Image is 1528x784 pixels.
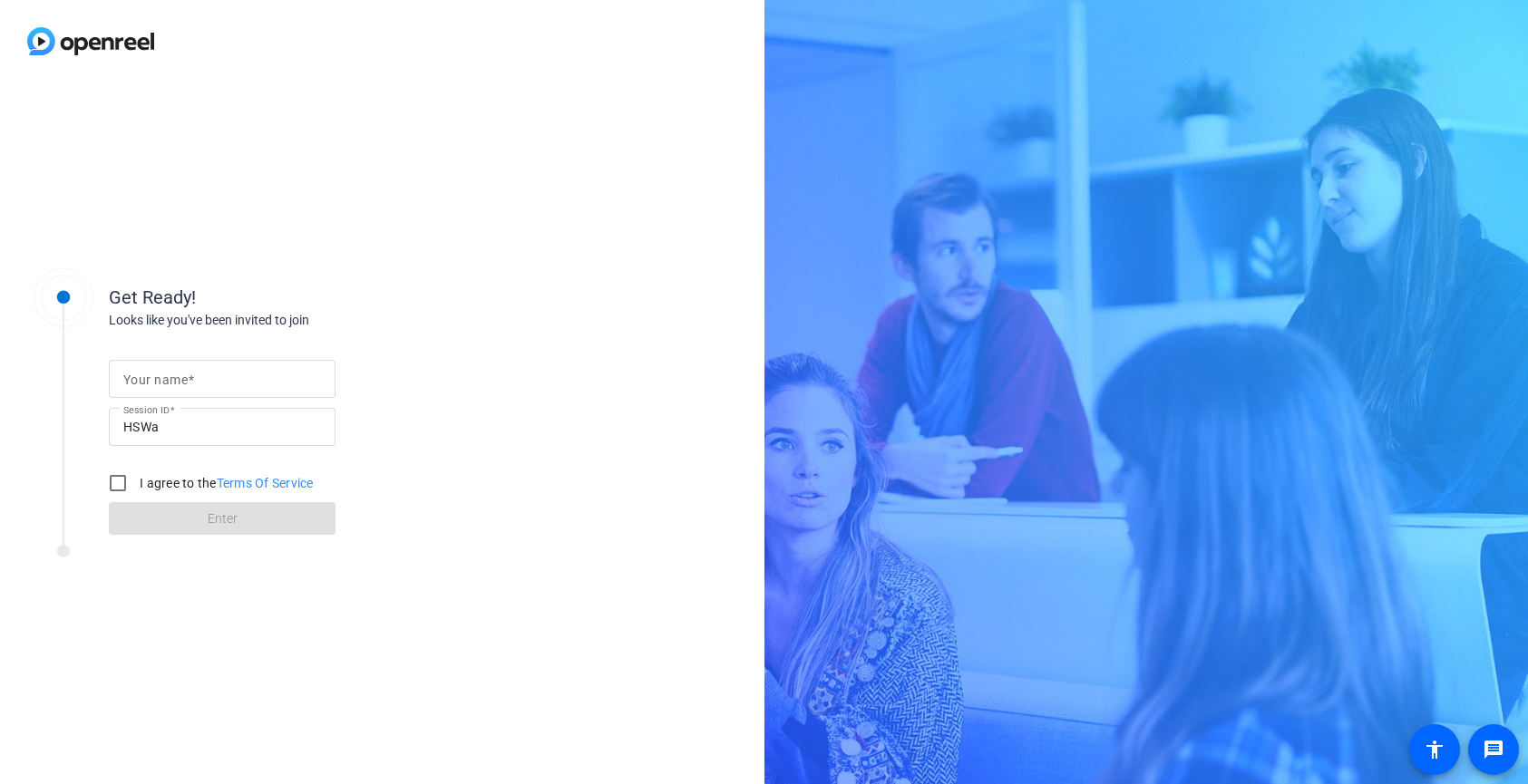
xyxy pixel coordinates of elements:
label: I agree to the [136,474,314,492]
mat-icon: message [1483,739,1504,760]
div: Looks like you've been invited to join [109,311,472,330]
div: Get Ready! [109,284,472,311]
mat-icon: accessibility [1424,739,1445,760]
a: Terms Of Service [217,476,314,490]
mat-label: Session ID [123,404,170,415]
mat-label: Your name [123,373,188,387]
